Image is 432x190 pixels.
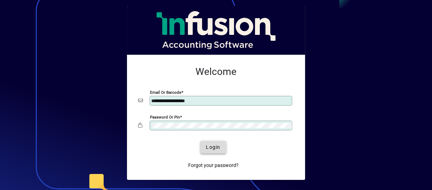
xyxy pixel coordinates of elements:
[138,66,294,78] h2: Welcome
[206,144,220,151] span: Login
[188,162,239,169] span: Forgot your password?
[150,90,181,95] mat-label: Email or Barcode
[150,115,180,120] mat-label: Password or Pin
[200,141,226,153] button: Login
[185,159,241,172] a: Forgot your password?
